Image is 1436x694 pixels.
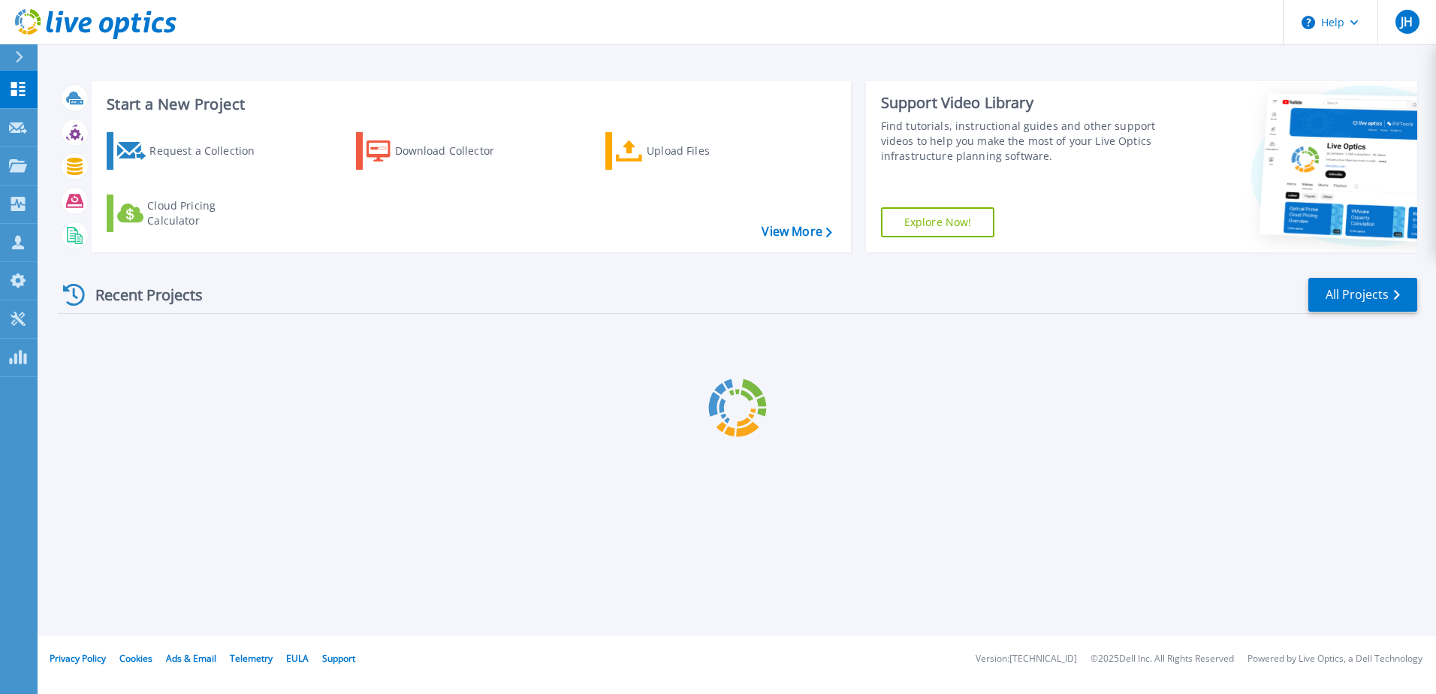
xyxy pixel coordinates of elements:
div: Upload Files [647,136,767,166]
li: Powered by Live Optics, a Dell Technology [1247,654,1422,664]
a: Explore Now! [881,207,995,237]
div: Find tutorials, instructional guides and other support videos to help you make the most of your L... [881,119,1162,164]
div: Support Video Library [881,93,1162,113]
a: Telemetry [230,652,273,665]
li: © 2025 Dell Inc. All Rights Reserved [1091,654,1234,664]
a: Cloud Pricing Calculator [107,195,274,232]
a: Request a Collection [107,132,274,170]
a: Cookies [119,652,152,665]
a: Upload Files [605,132,773,170]
div: Recent Projects [58,276,223,313]
h3: Start a New Project [107,96,831,113]
span: JH [1401,16,1413,28]
div: Download Collector [395,136,515,166]
a: Download Collector [356,132,523,170]
div: Request a Collection [149,136,270,166]
a: Privacy Policy [50,652,106,665]
a: All Projects [1308,278,1417,312]
a: Support [322,652,355,665]
div: Cloud Pricing Calculator [147,198,267,228]
a: View More [762,225,831,239]
a: EULA [286,652,309,665]
a: Ads & Email [166,652,216,665]
li: Version: [TECHNICAL_ID] [976,654,1077,664]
